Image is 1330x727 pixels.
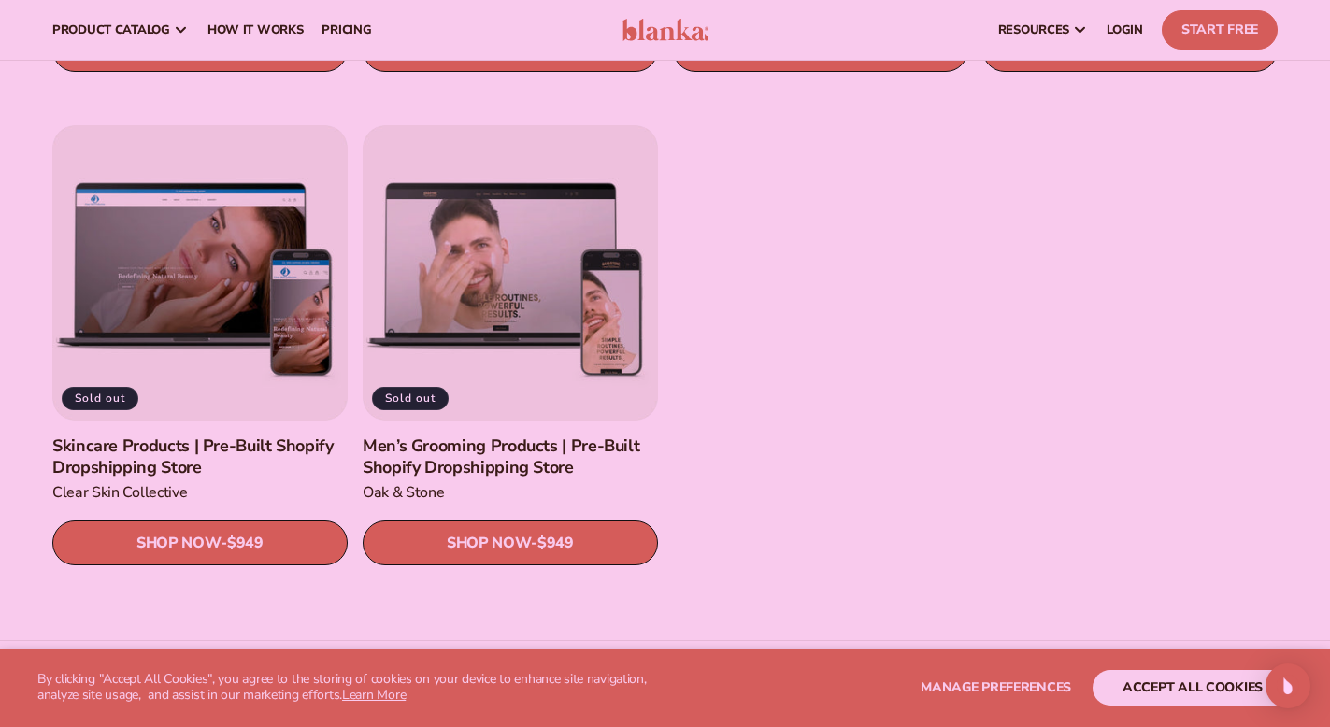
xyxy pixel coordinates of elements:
a: Skincare Products | Pre-Built Shopify Dropshipping Store [52,435,348,478]
span: pricing [322,22,371,37]
span: product catalog [52,22,170,37]
a: SHOP NOW- $949 [363,520,658,565]
p: By clicking "Accept All Cookies", you agree to the storing of cookies on your device to enhance s... [37,672,688,704]
span: $949 [537,535,574,552]
span: How It Works [207,22,304,37]
div: Open Intercom Messenger [1266,663,1310,708]
img: logo [622,19,709,41]
span: resources [998,22,1069,37]
span: LOGIN [1107,22,1143,37]
button: accept all cookies [1093,670,1293,706]
a: SHOP NOW- $949 [52,520,348,565]
a: Learn More [342,686,406,704]
span: $949 [227,535,264,552]
a: Start Free [1162,10,1278,50]
button: Manage preferences [921,670,1071,706]
span: SHOP NOW [136,534,221,551]
a: Men’s Grooming Products | Pre-Built Shopify Dropshipping Store [363,435,658,478]
span: Manage preferences [921,678,1071,696]
span: SHOP NOW [447,534,531,551]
